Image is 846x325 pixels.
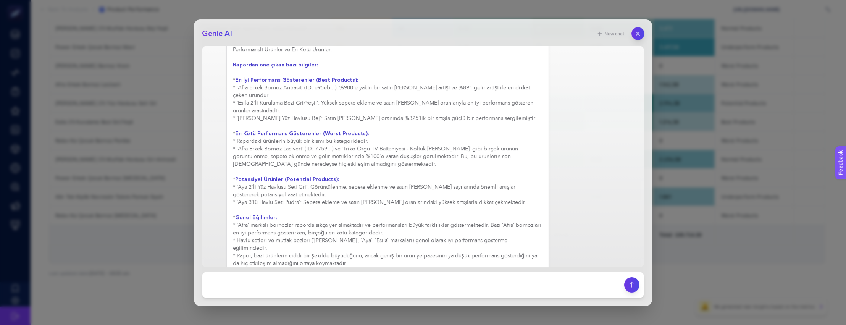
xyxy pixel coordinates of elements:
strong: Potansiyel Ürünler (Potential Products): [235,176,339,183]
strong: En İyi Performans Gösterenler (Best Products): [235,76,358,84]
div: Bu rapor, son [DEMOGRAPHIC_DATA] günlük ürün performansını detaylı bir şekilde analiz etmektedir.... [233,31,542,267]
button: New chat [592,28,629,39]
strong: Genel Eğilimler: [235,214,277,221]
strong: Rapordan öne çıkan bazı bilgiler: [233,61,318,68]
h2: Genie AI [202,28,232,39]
span: Feedback [5,2,29,8]
strong: En Kötü Performans Gösterenler (Worst Products): [235,130,369,137]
